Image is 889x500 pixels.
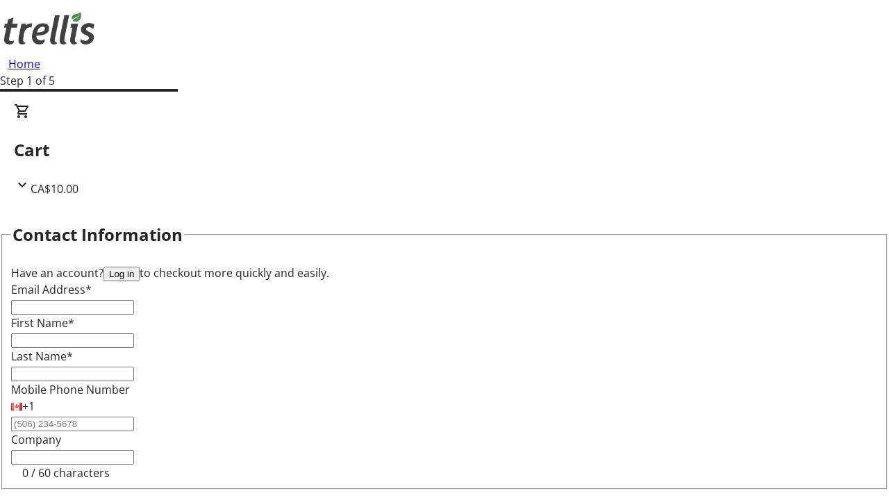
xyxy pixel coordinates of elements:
button: Log in [103,267,140,281]
label: Mobile Phone Number [11,382,130,397]
div: CartCA$10.00 [14,103,875,197]
label: Company [11,432,61,447]
label: First Name* [11,315,74,331]
h2: Cart [14,137,875,162]
label: Last Name* [11,349,73,364]
tr-character-limit: 0 / 60 characters [22,465,110,481]
input: (506) 234-5678 [11,417,134,431]
div: Have an account? to checkout more quickly and easily. [11,265,878,281]
h2: Contact Information [13,222,183,247]
span: CA$10.00 [31,181,78,197]
label: Email Address* [11,282,92,297]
